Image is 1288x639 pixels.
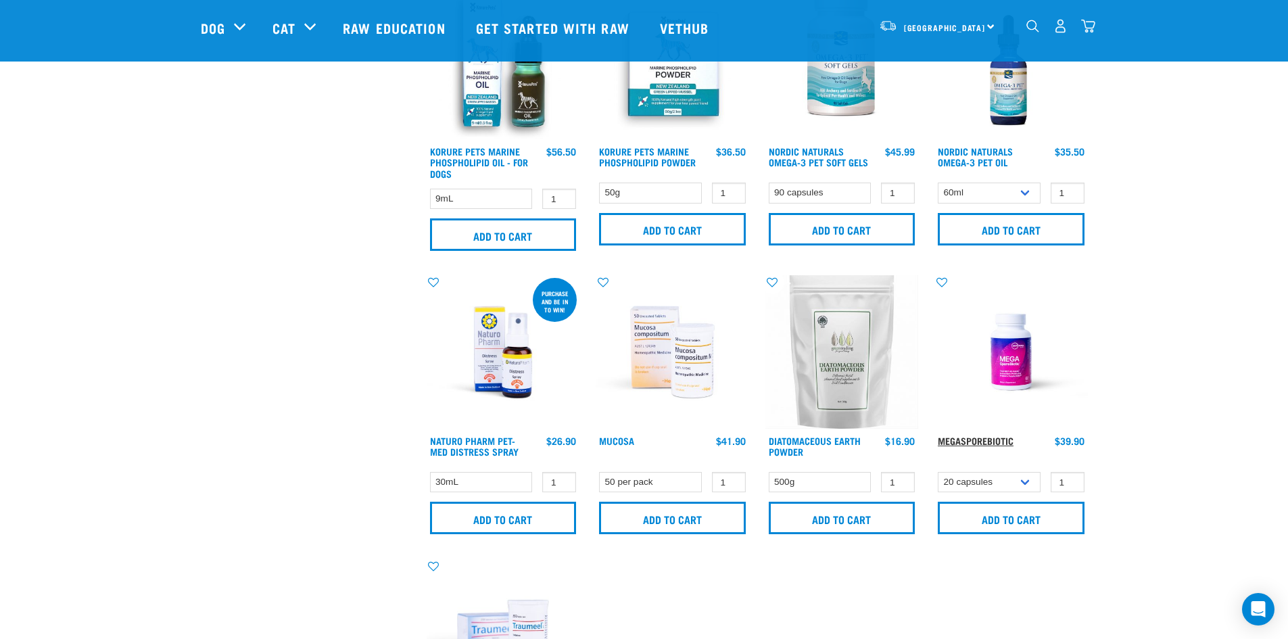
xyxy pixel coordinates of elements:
a: Vethub [646,1,726,55]
img: RE Product Shoot 2023 Nov8635 [427,275,580,429]
a: Diatomaceous Earth Powder [769,438,861,454]
input: 1 [712,183,746,204]
div: Open Intercom Messenger [1242,593,1274,625]
input: Add to cart [430,502,577,534]
input: Add to cart [769,502,915,534]
a: Raw Education [329,1,462,55]
div: $16.90 [885,435,915,446]
div: $39.90 [1055,435,1084,446]
a: Korure Pets Marine Phospholipid Powder [599,149,696,164]
a: Cat [272,18,295,38]
span: [GEOGRAPHIC_DATA] [904,25,986,30]
input: 1 [1051,472,1084,493]
input: Add to cart [769,213,915,245]
img: van-moving.png [879,20,897,32]
input: Add to cart [599,502,746,534]
div: $41.90 [716,435,746,446]
input: 1 [712,472,746,493]
a: Get started with Raw [462,1,646,55]
input: Add to cart [430,218,577,251]
input: 1 [542,472,576,493]
div: $36.50 [716,146,746,157]
input: 1 [542,189,576,210]
input: 1 [1051,183,1084,204]
a: Korure Pets Marine Phospholipid Oil - for Dogs [430,149,528,175]
a: Nordic Naturals Omega-3 Pet Soft Gels [769,149,868,164]
a: Mucosa [599,438,634,443]
div: $56.50 [546,146,576,157]
a: MegaSporeBiotic [938,438,1013,443]
input: Add to cart [938,213,1084,245]
div: $35.50 [1055,146,1084,157]
a: Nordic Naturals Omega-3 Pet Oil [938,149,1013,164]
input: 1 [881,472,915,493]
img: Raw Essentials Mega Spore Biotic Probiotic For Dogs [934,275,1088,429]
img: Diatomaceous earth [765,275,919,429]
img: user.png [1053,19,1068,33]
a: Dog [201,18,225,38]
div: Purchase and be in to win! [533,283,577,320]
div: $45.99 [885,146,915,157]
input: 1 [881,183,915,204]
input: Add to cart [938,502,1084,534]
img: home-icon-1@2x.png [1026,20,1039,32]
div: $26.90 [546,435,576,446]
input: Add to cart [599,213,746,245]
img: RE Product Shoot 2023 Nov8652 [596,275,749,429]
img: home-icon@2x.png [1081,19,1095,33]
a: Naturo Pharm Pet-Med Distress Spray [430,438,519,454]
